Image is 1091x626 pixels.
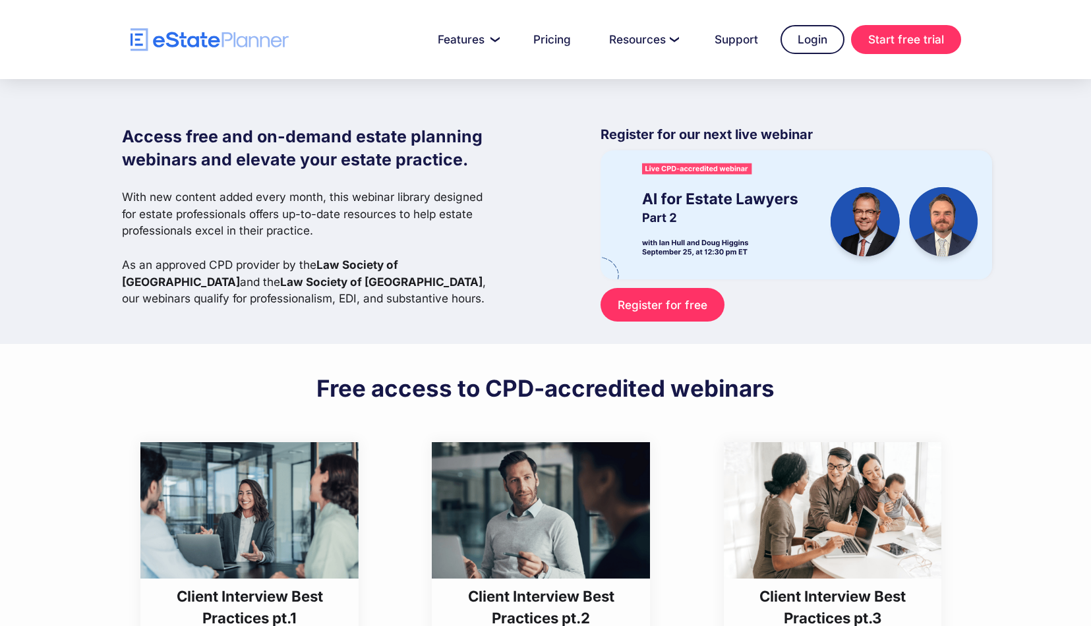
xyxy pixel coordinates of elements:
a: Support [699,26,774,53]
p: With new content added every month, this webinar library designed for estate professionals offers... [122,188,496,307]
a: Start free trial [851,25,961,54]
a: Features [422,26,511,53]
h1: Access free and on-demand estate planning webinars and elevate your estate practice. [122,125,496,171]
strong: Law Society of [GEOGRAPHIC_DATA] [280,275,483,289]
a: Login [781,25,844,54]
strong: Law Society of [GEOGRAPHIC_DATA] [122,258,398,289]
img: eState Academy webinar [601,150,992,279]
a: Register for free [601,288,724,322]
a: Resources [593,26,692,53]
p: Register for our next live webinar [601,125,992,150]
h2: Free access to CPD-accredited webinars [316,374,775,403]
a: Pricing [517,26,587,53]
a: home [131,28,289,51]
